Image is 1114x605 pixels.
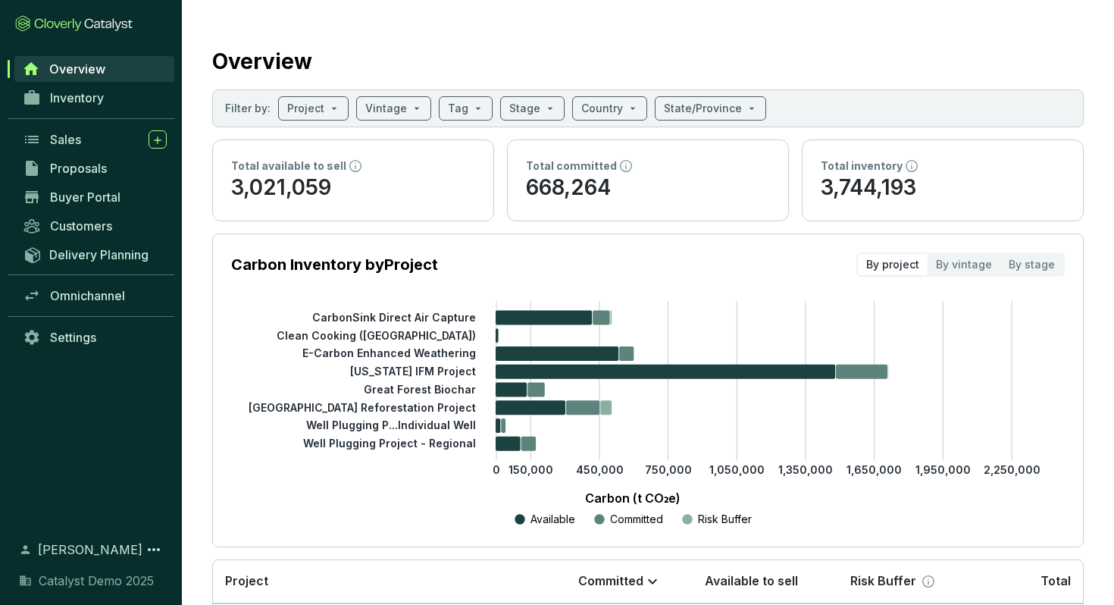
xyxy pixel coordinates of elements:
[312,311,476,324] tspan: CarbonSink Direct Air Capture
[15,242,174,267] a: Delivery Planning
[493,463,500,476] tspan: 0
[856,252,1065,277] div: segmented control
[277,328,476,341] tspan: Clean Cooking ([GEOGRAPHIC_DATA])
[850,573,916,590] p: Risk Buffer
[50,90,104,105] span: Inventory
[984,463,1040,476] tspan: 2,250,000
[947,560,1083,603] th: Total
[674,560,810,603] th: Available to sell
[50,132,81,147] span: Sales
[15,324,174,350] a: Settings
[15,213,174,239] a: Customers
[526,158,617,174] p: Total committed
[15,283,174,309] a: Omnichannel
[610,512,663,527] p: Committed
[645,463,692,476] tspan: 750,000
[698,512,752,527] p: Risk Buffer
[709,463,765,476] tspan: 1,050,000
[50,218,112,234] span: Customers
[821,174,1065,202] p: 3,744,193
[858,254,928,275] div: By project
[778,463,833,476] tspan: 1,350,000
[249,400,476,413] tspan: [GEOGRAPHIC_DATA] Reforestation Project
[225,101,271,116] p: Filter by:
[231,174,475,202] p: 3,021,059
[915,463,971,476] tspan: 1,950,000
[821,158,903,174] p: Total inventory
[212,45,312,77] h2: Overview
[254,489,1012,507] p: Carbon (t CO₂e)
[578,573,643,590] p: Committed
[350,365,476,378] tspan: [US_STATE] IFM Project
[49,61,105,77] span: Overview
[49,247,149,262] span: Delivery Planning
[50,161,107,176] span: Proposals
[846,463,902,476] tspan: 1,650,000
[526,174,770,202] p: 668,264
[50,190,120,205] span: Buyer Portal
[231,158,346,174] p: Total available to sell
[15,127,174,152] a: Sales
[928,254,1000,275] div: By vintage
[303,437,476,450] tspan: Well Plugging Project - Regional
[15,155,174,181] a: Proposals
[213,560,537,603] th: Project
[302,346,476,359] tspan: E-Carbon Enhanced Weathering
[576,463,624,476] tspan: 450,000
[364,383,476,396] tspan: Great Forest Biochar
[508,463,553,476] tspan: 150,000
[50,330,96,345] span: Settings
[50,288,125,303] span: Omnichannel
[38,541,142,559] span: [PERSON_NAME]
[15,85,174,111] a: Inventory
[306,418,476,431] tspan: Well Plugging P...Individual Well
[231,254,438,275] p: Carbon Inventory by Project
[14,56,174,82] a: Overview
[39,572,154,590] span: Catalyst Demo 2025
[15,184,174,210] a: Buyer Portal
[1000,254,1063,275] div: By stage
[530,512,575,527] p: Available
